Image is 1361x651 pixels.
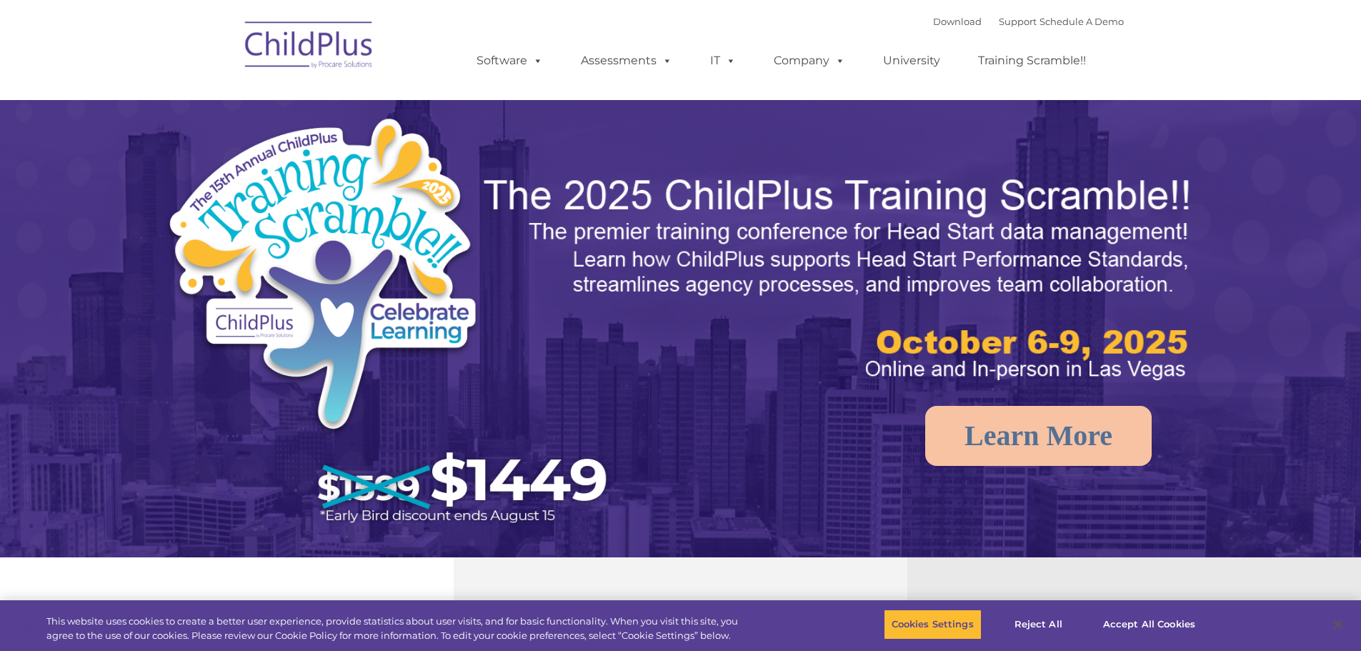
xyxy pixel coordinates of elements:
[462,46,557,75] a: Software
[1040,16,1124,27] a: Schedule A Demo
[933,16,1124,27] font: |
[964,46,1100,75] a: Training Scramble!!
[869,46,954,75] a: University
[933,16,982,27] a: Download
[759,46,859,75] a: Company
[567,46,687,75] a: Assessments
[199,153,259,164] span: Phone number
[238,11,381,83] img: ChildPlus by Procare Solutions
[999,16,1037,27] a: Support
[1095,610,1203,640] button: Accept All Cookies
[884,610,982,640] button: Cookies Settings
[199,94,242,105] span: Last name
[46,615,749,642] div: This website uses cookies to create a better user experience, provide statistics about user visit...
[925,406,1152,466] a: Learn More
[994,610,1083,640] button: Reject All
[1322,609,1354,640] button: Close
[696,46,750,75] a: IT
